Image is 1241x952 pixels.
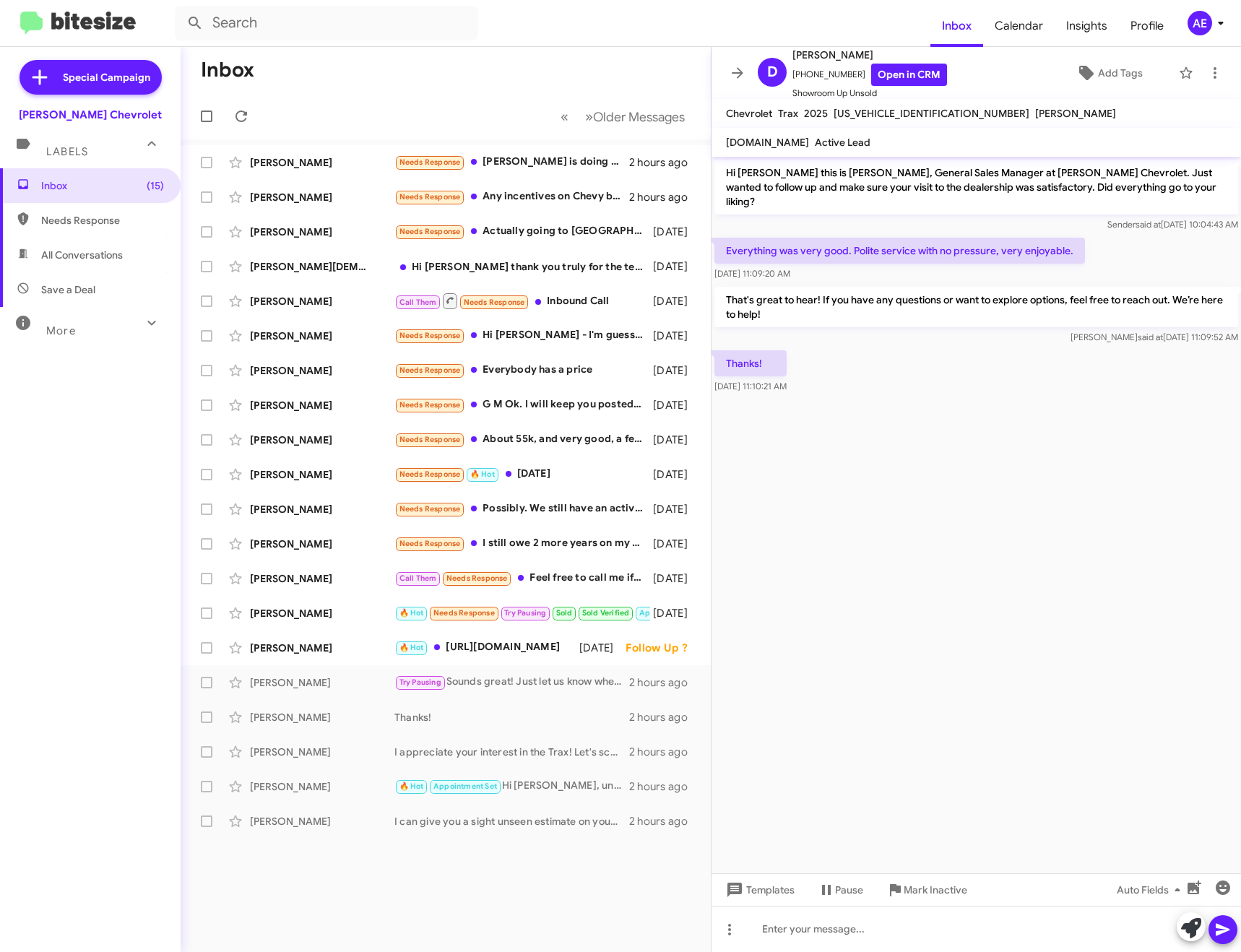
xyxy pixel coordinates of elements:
[201,59,254,82] h1: Inbox
[399,331,461,340] span: Needs Response
[250,433,394,447] div: [PERSON_NAME]
[250,814,394,828] div: [PERSON_NAME]
[650,571,699,586] div: [DATE]
[250,363,394,378] div: [PERSON_NAME]
[1117,877,1186,903] span: Auto Fields
[561,108,568,126] span: «
[1035,107,1116,120] span: [PERSON_NAME]
[504,608,546,618] span: Try Pausing
[629,814,699,828] div: 2 hours ago
[834,107,1029,120] span: [US_VEHICLE_IDENTIFICATION_NUMBER]
[399,469,461,479] span: Needs Response
[470,469,495,479] span: 🔥 Hot
[650,329,699,343] div: [DATE]
[582,608,630,618] span: Sold Verified
[629,190,699,204] div: 2 hours ago
[399,608,424,618] span: 🔥 Hot
[41,178,164,193] span: Inbox
[394,431,650,448] div: About 55k, and very good, a few scratches on the outside, inside is excellent
[394,501,650,517] div: Possibly. We still have an active loan on the car.
[871,64,947,86] a: Open in CRM
[446,574,508,583] span: Needs Response
[394,674,629,691] div: Sounds great! Just let us know when you're back, and we can discuss buying your vehicle at your c...
[629,155,699,170] div: 2 hours ago
[650,225,699,239] div: [DATE]
[399,298,437,307] span: Call Them
[714,287,1238,327] p: That's great to hear! If you have any questions or want to explore options, feel free to reach ou...
[433,782,497,791] span: Appointment Set
[983,5,1055,47] a: Calendar
[650,363,699,378] div: [DATE]
[250,537,394,551] div: [PERSON_NAME]
[726,107,772,120] span: Chevrolet
[394,154,629,170] div: [PERSON_NAME] is doing a search to find the exact vehicle with options that I would like. He said...
[1055,5,1119,47] a: Insights
[639,608,703,618] span: Appointment Set
[394,189,629,205] div: Any incentives on Chevy blazers no electric gas power only or hybrid
[806,877,875,903] button: Pause
[19,108,162,122] div: [PERSON_NAME] Chevrolet
[250,571,394,586] div: [PERSON_NAME]
[714,350,787,376] p: Thanks!
[579,641,626,655] div: [DATE]
[394,639,579,656] div: [URL][DOMAIN_NAME]
[250,155,394,170] div: [PERSON_NAME]
[250,294,394,308] div: [PERSON_NAME]
[394,223,650,240] div: Actually going to [GEOGRAPHIC_DATA] Chevy [DATE] to test drive a high country traverse. Trading i...
[553,102,693,131] nav: Page navigation example
[778,107,798,120] span: Trax
[585,108,593,126] span: »
[394,535,650,552] div: I still owe 2 more years on my car,so I doubt I would be of any help.
[767,61,778,84] span: D
[1107,219,1238,230] span: Sender [DATE] 10:04:43 AM
[650,433,699,447] div: [DATE]
[835,877,863,903] span: Pause
[464,298,525,307] span: Needs Response
[875,877,979,903] button: Mark Inactive
[250,467,394,482] div: [PERSON_NAME]
[63,70,150,85] span: Special Campaign
[250,502,394,516] div: [PERSON_NAME]
[46,145,88,158] span: Labels
[433,608,495,618] span: Needs Response
[399,227,461,236] span: Needs Response
[250,398,394,412] div: [PERSON_NAME]
[399,435,461,444] span: Needs Response
[399,539,461,548] span: Needs Response
[20,60,162,95] a: Special Campaign
[552,102,577,131] button: Previous
[904,877,967,903] span: Mark Inactive
[46,324,76,337] span: More
[804,107,828,120] span: 2025
[394,259,650,274] div: Hi [PERSON_NAME] thank you truly for the text Do you have car available? I m interested in the Ch...
[399,365,461,375] span: Needs Response
[650,467,699,482] div: [DATE]
[792,46,947,64] span: [PERSON_NAME]
[930,5,983,47] a: Inbox
[394,570,650,587] div: Feel free to call me if you'd like I don't have time to come into the dealership
[629,675,699,690] div: 2 hours ago
[792,86,947,100] span: Showroom Up Unsold
[147,178,164,193] span: (15)
[629,745,699,759] div: 2 hours ago
[394,362,650,378] div: Everybody has a price
[593,109,685,125] span: Older Messages
[399,157,461,167] span: Needs Response
[399,574,437,583] span: Call Them
[714,381,787,391] span: [DATE] 11:10:21 AM
[556,608,573,618] span: Sold
[394,745,629,759] div: I appreciate your interest in the Trax! Let's schedule an appointment so you can visit the dealer...
[1188,11,1212,35] div: AE
[1071,332,1238,342] span: [PERSON_NAME] [DATE] 11:09:52 AM
[723,877,795,903] span: Templates
[250,329,394,343] div: [PERSON_NAME]
[250,745,394,759] div: [PERSON_NAME]
[1138,332,1163,342] span: said at
[399,643,424,652] span: 🔥 Hot
[650,259,699,274] div: [DATE]
[394,327,650,344] div: Hi [PERSON_NAME] - I'm guessing this text was auto generated...I am the guy who you were checking...
[394,466,650,483] div: [DATE]
[250,710,394,724] div: [PERSON_NAME]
